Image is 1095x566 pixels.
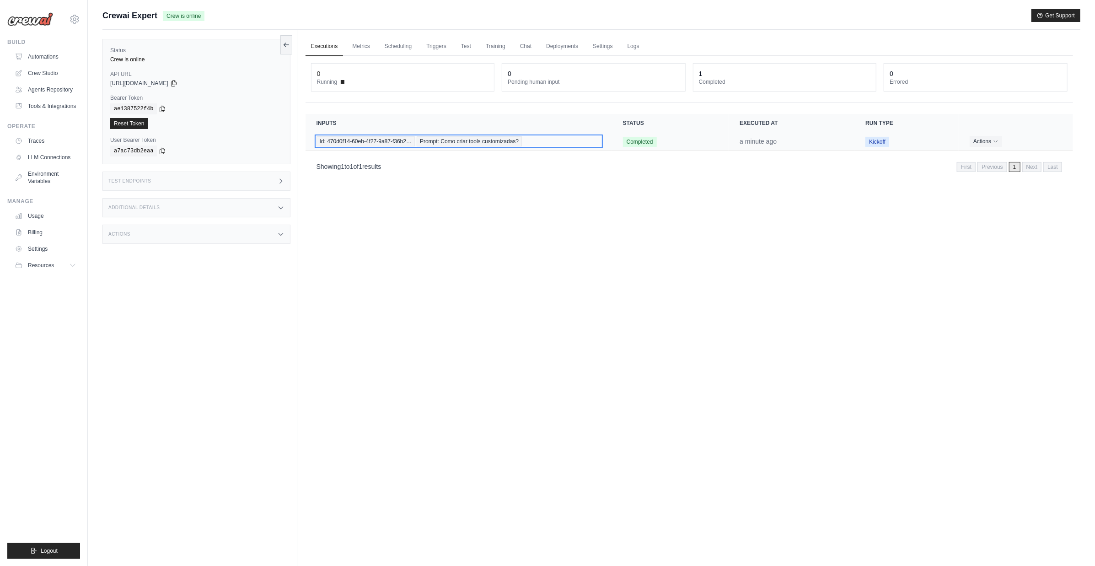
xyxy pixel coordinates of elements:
h3: Additional Details [108,205,160,210]
span: Last [1043,162,1062,172]
th: Executed at [729,114,854,132]
a: Training [480,37,511,56]
span: Prompt: Como criar tools customizadas? [417,136,522,146]
div: Crew is online [110,56,283,63]
label: Bearer Token [110,94,283,102]
span: Crew is online [163,11,204,21]
a: Deployments [541,37,584,56]
div: Build [7,38,80,46]
a: View execution details for Id [317,136,601,146]
a: Scheduling [379,37,417,56]
h3: Actions [108,232,130,237]
a: Executions [306,37,344,56]
label: API URL [110,70,283,78]
button: Logout [7,543,80,559]
a: Test [456,37,477,56]
button: Get Support [1031,9,1080,22]
a: Chat [515,37,537,56]
dt: Errored [890,78,1062,86]
div: 0 [508,69,511,78]
label: Status [110,47,283,54]
span: Logout [41,547,58,555]
span: Previous [977,162,1007,172]
a: Tools & Integrations [11,99,80,113]
span: 1 [359,163,362,170]
label: User Bearer Token [110,136,283,144]
th: Inputs [306,114,612,132]
span: 1 [1009,162,1020,172]
a: Settings [11,242,80,256]
div: 1 [699,69,703,78]
button: Resources [11,258,80,273]
a: Settings [587,37,618,56]
div: 0 [890,69,893,78]
img: Logo [7,12,53,26]
code: a7ac73db2eaa [110,146,157,156]
a: LLM Connections [11,150,80,165]
a: Usage [11,209,80,223]
code: ae1387522f4b [110,103,157,114]
p: Showing to of results [317,162,381,171]
span: Id: 470d0f14-60eb-4f27-9a87-f36b2… [317,136,415,146]
section: Crew executions table [306,114,1073,178]
a: Crew Studio [11,66,80,81]
a: Triggers [421,37,452,56]
span: Completed [623,137,657,147]
span: First [957,162,976,172]
a: Automations [11,49,80,64]
div: Manage [7,198,80,205]
a: Environment Variables [11,167,80,189]
span: Resources [28,262,54,269]
span: Next [1022,162,1042,172]
span: 1 [350,163,354,170]
a: Traces [11,134,80,148]
nav: Pagination [306,155,1073,178]
th: Status [612,114,729,132]
button: Actions for execution [970,136,1002,147]
th: Run Type [854,114,959,132]
span: Crewai Expert [102,9,157,22]
a: Agents Repository [11,82,80,97]
div: Operate [7,123,80,130]
div: 0 [317,69,321,78]
span: Kickoff [865,137,889,147]
a: Billing [11,225,80,240]
span: 1 [341,163,344,170]
iframe: Chat Widget [1049,522,1095,566]
h3: Test Endpoints [108,178,151,184]
a: Reset Token [110,118,148,129]
dt: Pending human input [508,78,680,86]
nav: Pagination [957,162,1062,172]
time: October 6, 2025 at 15:38 BST [740,138,777,145]
span: Running [317,78,338,86]
a: Logs [622,37,645,56]
a: Metrics [347,37,376,56]
span: [URL][DOMAIN_NAME] [110,80,168,87]
dt: Completed [699,78,871,86]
